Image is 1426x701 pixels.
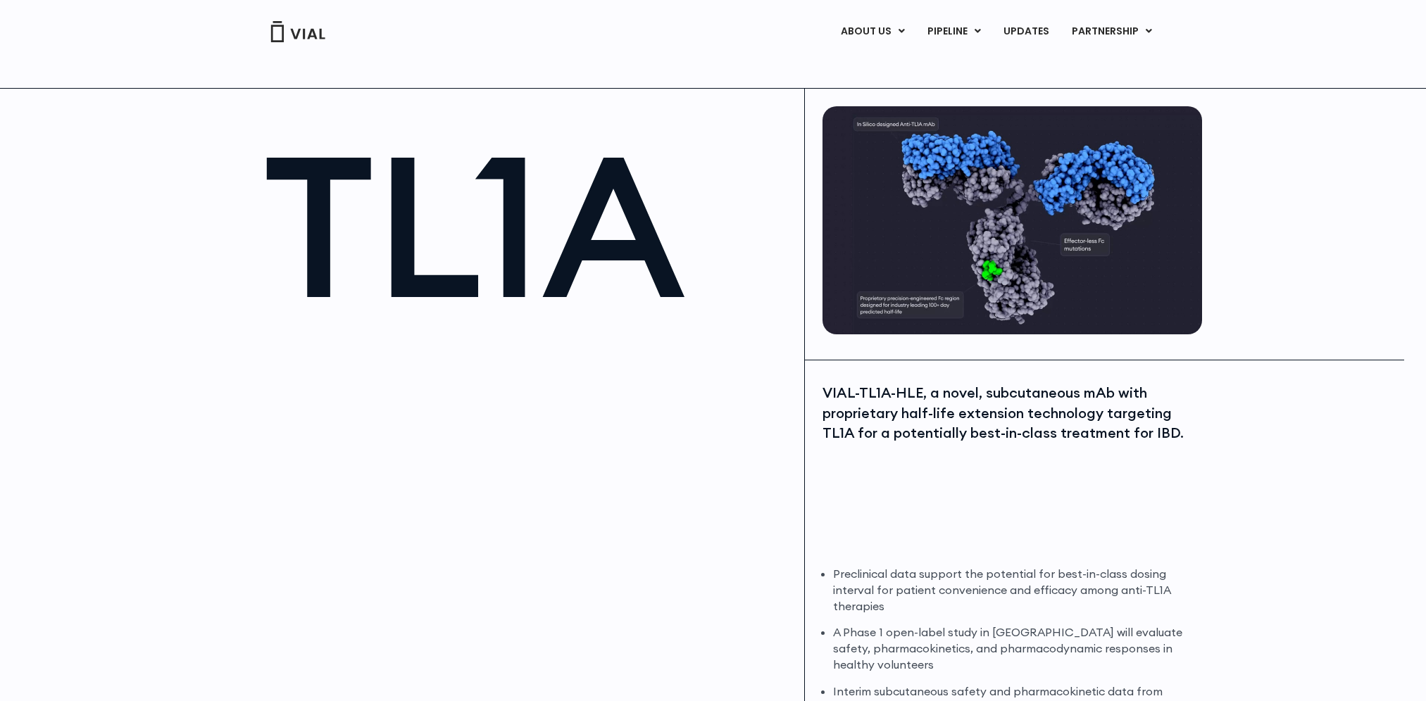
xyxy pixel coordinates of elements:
h1: TL1A [263,127,791,324]
a: ABOUT USMenu Toggle [830,20,915,44]
li: Preclinical data support the potential for best-in-class dosing interval for patient convenience ... [833,566,1199,614]
a: PIPELINEMenu Toggle [916,20,992,44]
div: VIAL-TL1A-HLE, a novel, subcutaneous mAb with proprietary half-life extension technology targetin... [823,383,1199,443]
img: TL1A antibody diagram. [823,106,1202,334]
a: PARTNERSHIPMenu Toggle [1061,20,1163,44]
li: A Phase 1 open-label study in [GEOGRAPHIC_DATA] will evaluate safety, pharmacokinetics, and pharm... [833,624,1199,673]
a: UPDATES [992,20,1060,44]
img: Vial Logo [270,21,326,42]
